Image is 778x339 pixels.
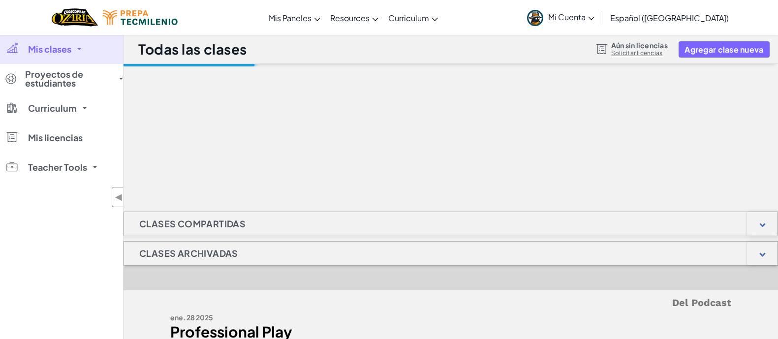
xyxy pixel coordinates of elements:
img: Home [52,7,97,28]
a: Resources [325,4,383,31]
span: Curriculum [388,13,429,23]
a: Mis Paneles [264,4,325,31]
a: Solicitar licencias [611,49,668,57]
span: Aún sin licencias [611,41,668,49]
span: Curriculum [28,104,77,113]
span: Mis licencias [28,133,83,142]
span: Mis clases [28,45,71,54]
span: Mis Paneles [269,13,311,23]
button: Agregar clase nueva [679,41,769,58]
span: Mi Cuenta [548,12,594,22]
span: ◀ [115,190,123,204]
span: Español ([GEOGRAPHIC_DATA]) [610,13,729,23]
div: Professional Play [170,325,443,339]
h1: Clases Archivadas [124,241,253,266]
img: Tecmilenio logo [103,10,178,25]
span: Proyectos de estudiantes [25,70,113,88]
span: Resources [330,13,370,23]
a: Ozaria by CodeCombat logo [52,7,97,28]
a: Español ([GEOGRAPHIC_DATA]) [605,4,734,31]
a: Curriculum [383,4,443,31]
h1: Todas las clases [138,40,247,59]
span: Teacher Tools [28,163,87,172]
h5: Del Podcast [170,295,731,310]
div: ene. 28 2025 [170,310,443,325]
a: Mi Cuenta [522,2,599,33]
img: avatar [527,10,543,26]
h1: Clases compartidas [124,212,261,236]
